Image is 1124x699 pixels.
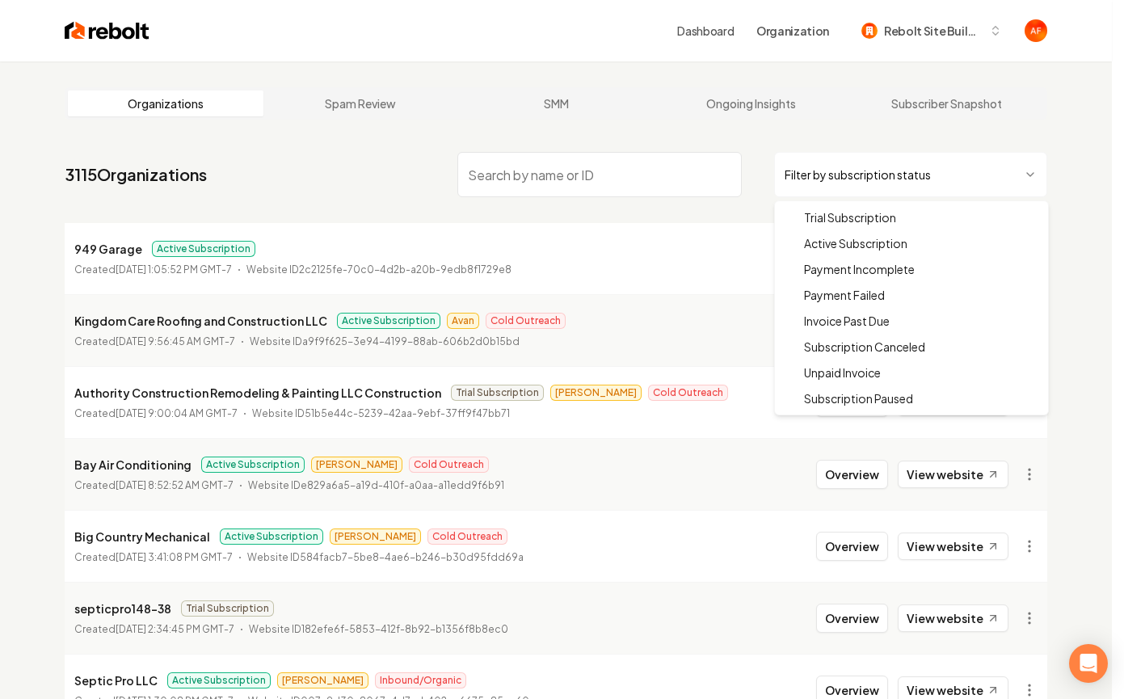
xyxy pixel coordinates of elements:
span: Trial Subscription [804,209,896,225]
span: Unpaid Invoice [804,364,881,381]
span: Payment Incomplete [804,261,915,277]
span: Invoice Past Due [804,313,890,329]
span: Payment Failed [804,287,885,303]
span: Active Subscription [804,235,907,251]
span: Subscription Canceled [804,339,925,355]
span: Subscription Paused [804,390,913,406]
